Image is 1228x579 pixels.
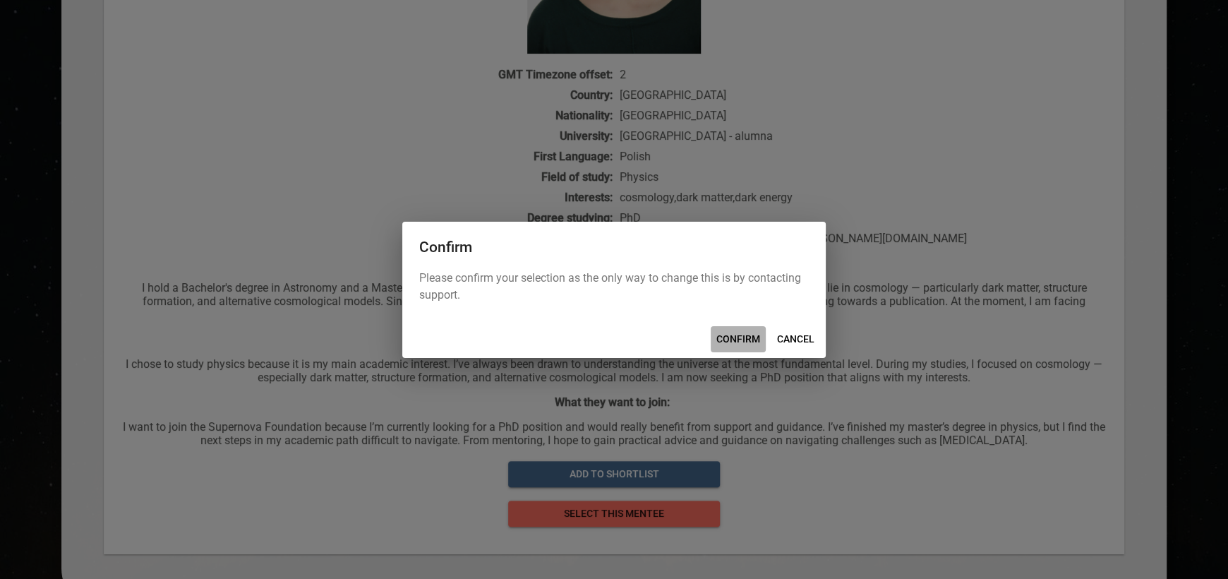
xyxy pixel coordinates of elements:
button: CONFIRM [711,326,766,352]
p: Please confirm your selection as the only way to change this is by contacting support. [419,270,809,304]
h2: Confirm [419,239,809,256]
button: CANCEL [771,326,820,352]
span: CONFIRM [716,330,760,348]
span: CANCEL [777,330,814,348]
